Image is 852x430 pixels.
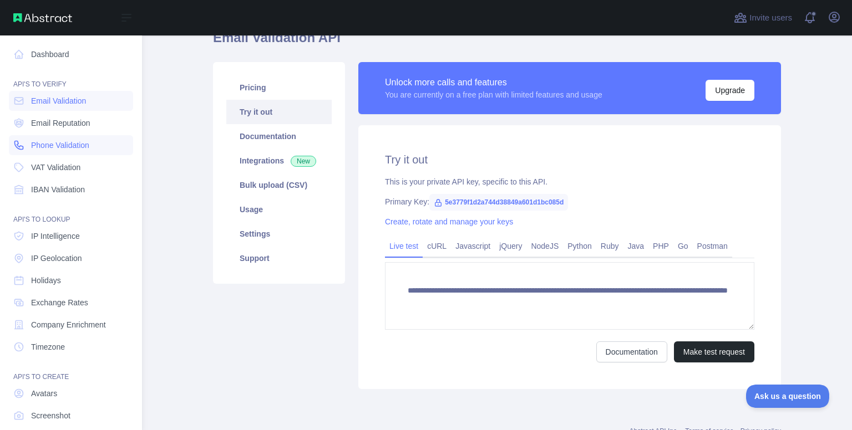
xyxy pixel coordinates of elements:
[31,341,65,352] span: Timezone
[226,124,332,149] a: Documentation
[385,196,754,207] div: Primary Key:
[385,76,602,89] div: Unlock more calls and features
[423,237,451,255] a: cURL
[385,176,754,187] div: This is your private API key, specific to this API.
[749,12,792,24] span: Invite users
[31,140,89,151] span: Phone Validation
[226,173,332,197] a: Bulk upload (CSV)
[31,410,70,421] span: Screenshot
[31,253,82,264] span: IP Geolocation
[9,180,133,199] a: IBAN Validation
[9,226,133,246] a: IP Intelligence
[31,162,80,173] span: VAT Validation
[9,337,133,357] a: Timezone
[226,246,332,270] a: Support
[385,89,602,100] div: You are currently on a free plan with limited features and usage
[385,217,513,226] a: Create, rotate and manage your keys
[495,237,526,255] a: jQuery
[623,237,649,255] a: Java
[31,319,106,330] span: Company Enrichment
[9,270,133,290] a: Holidays
[563,237,596,255] a: Python
[226,222,332,246] a: Settings
[31,117,90,129] span: Email Reputation
[226,149,332,173] a: Integrations New
[9,202,133,224] div: API'S TO LOOKUP
[451,237,495,255] a: Javascript
[31,95,86,106] span: Email Validation
[9,406,133,426] a: Screenshot
[226,100,332,124] a: Try it out
[31,275,61,286] span: Holidays
[213,29,781,55] h1: Email Validation API
[9,135,133,155] a: Phone Validation
[9,113,133,133] a: Email Reputation
[673,237,693,255] a: Go
[9,91,133,111] a: Email Validation
[226,75,332,100] a: Pricing
[226,197,332,222] a: Usage
[31,184,85,195] span: IBAN Validation
[385,152,754,167] h2: Try it out
[596,341,667,362] a: Documentation
[31,231,80,242] span: IP Intelligence
[648,237,673,255] a: PHP
[31,388,57,399] span: Avatars
[9,383,133,403] a: Avatars
[732,9,794,27] button: Invite users
[9,66,133,89] div: API'S TO VERIFY
[429,194,568,211] span: 5e3779f1d2a744d38849a601d1bc085d
[9,157,133,177] a: VAT Validation
[693,237,732,255] a: Postman
[746,385,830,408] iframe: Toggle Customer Support
[291,156,316,167] span: New
[385,237,423,255] a: Live test
[526,237,563,255] a: NodeJS
[706,80,754,101] button: Upgrade
[9,44,133,64] a: Dashboard
[9,359,133,381] div: API'S TO CREATE
[13,13,72,22] img: Abstract API
[596,237,623,255] a: Ruby
[674,341,754,362] button: Make test request
[9,315,133,335] a: Company Enrichment
[9,248,133,268] a: IP Geolocation
[31,297,88,308] span: Exchange Rates
[9,293,133,313] a: Exchange Rates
